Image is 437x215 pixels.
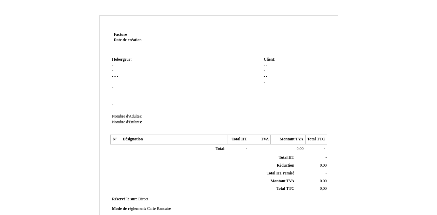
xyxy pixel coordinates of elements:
[111,135,119,144] th: N°
[112,120,142,124] span: Nombre d'Enfants:
[279,155,294,160] span: Total HT
[246,147,247,151] span: -
[215,147,225,151] span: Total:
[325,171,327,175] span: -
[114,32,127,37] span: Facture
[117,74,118,79] span: -
[264,80,265,85] span: -
[112,206,146,211] span: Mode de règlement:
[138,197,148,201] span: Direct
[112,57,132,62] span: Hebergeur:
[324,147,325,151] span: -
[297,147,304,151] span: 0.00
[266,63,267,67] span: -
[325,155,327,160] span: -
[271,135,305,144] th: Montant TVA
[112,68,113,73] span: -
[112,74,113,79] span: -
[112,114,142,119] span: Nombre d'Adultes:
[277,186,294,191] span: Total TTC
[249,135,270,144] th: TVA
[114,74,116,79] span: -
[277,163,294,168] span: Réduction
[227,135,249,144] th: Total HT
[130,197,137,201] span: sur:
[320,186,327,191] span: 0,00
[266,74,267,79] span: -
[119,135,227,144] th: Désignation
[264,63,265,67] span: -
[112,63,113,67] span: -
[271,179,294,183] span: Montant TVA
[305,135,327,144] th: Total TTC
[147,206,171,211] span: Carte Bancaire
[264,74,265,79] span: -
[112,197,129,201] span: Réservé le
[264,57,275,62] span: Client:
[320,179,327,183] span: 0.00
[112,103,113,107] span: -
[267,171,294,175] span: Total HT remisé
[112,86,113,90] span: -
[264,68,265,73] span: -
[320,163,327,168] span: 0,00
[114,38,142,42] strong: Date de création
